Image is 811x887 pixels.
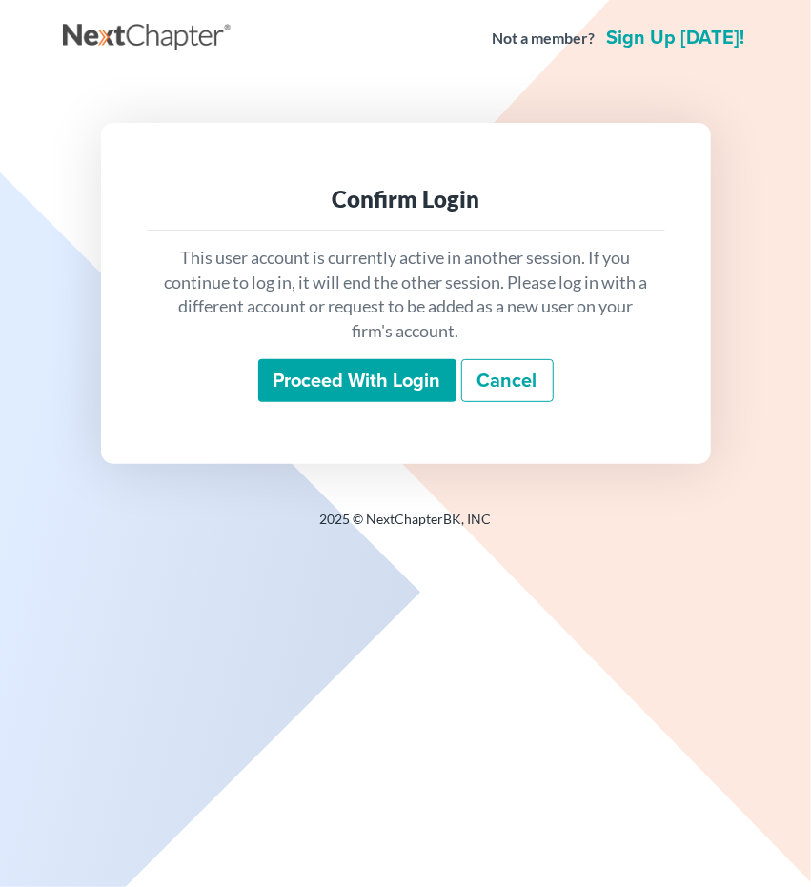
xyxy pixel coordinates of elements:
div: Confirm Login [162,184,650,214]
p: This user account is currently active in another session. If you continue to log in, it will end ... [162,246,650,344]
input: Proceed with login [258,359,456,403]
a: Cancel [461,359,554,403]
strong: Not a member? [493,28,596,50]
div: 2025 © NextChapterBK, INC [63,510,749,544]
a: Sign up [DATE]! [603,29,749,48]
